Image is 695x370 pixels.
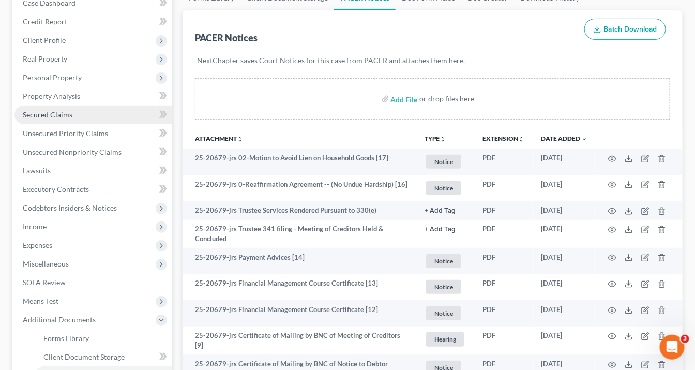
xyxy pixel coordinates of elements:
span: Executory Contracts [23,185,89,194]
td: 25-20679-jrs Trustee Services Rendered Pursuant to 330(e) [183,201,416,219]
td: 25-20679-jrs 0-Reaffirmation Agreement -- (No Undue Hardship) [16] [183,175,416,201]
a: SOFA Review [14,273,172,292]
span: Income [23,222,47,231]
td: [DATE] [533,175,596,201]
span: Unsecured Priority Claims [23,129,108,138]
span: Forms Library [43,334,89,343]
td: [DATE] [533,201,596,219]
a: Notice [425,180,466,197]
a: Extensionunfold_more [482,135,524,142]
td: [DATE] [533,300,596,327]
td: PDF [474,300,533,327]
a: Unsecured Nonpriority Claims [14,143,172,161]
i: unfold_more [440,136,446,142]
a: Date Added expand_more [541,135,587,142]
span: Personal Property [23,73,82,82]
span: Lawsuits [23,166,51,175]
td: 25-20679-jrs Financial Management Course Certificate [13] [183,274,416,301]
td: [DATE] [533,274,596,301]
a: Unsecured Priority Claims [14,124,172,143]
a: Attachmentunfold_more [195,135,243,142]
td: PDF [474,220,533,248]
td: PDF [474,149,533,175]
a: Lawsuits [14,161,172,180]
span: Codebtors Insiders & Notices [23,203,117,212]
span: Expenses [23,241,52,249]
a: Client Document Storage [35,348,172,366]
a: Hearing [425,331,466,348]
span: Credit Report [23,17,67,26]
a: + Add Tag [425,224,466,234]
span: Notice [426,254,461,268]
td: PDF [474,327,533,355]
span: Notice [426,181,461,195]
iframe: Intercom live chat [660,335,685,360]
a: Notice [425,278,466,295]
button: Batch Download [584,19,666,40]
span: Secured Claims [23,110,72,119]
a: Notice [425,253,466,270]
td: PDF [474,201,533,219]
td: PDF [474,248,533,274]
div: or drop files here [420,94,475,104]
span: Batch Download [603,25,657,34]
td: 25-20679-jrs Certificate of Mailing by BNC of Meeting of Creditors [9] [183,327,416,355]
span: Notice [426,155,461,169]
span: Notice [426,306,461,320]
p: NextChapter saves Court Notices for this case from PACER and attaches them here. [197,55,668,66]
a: Notice [425,153,466,170]
span: 3 [681,335,689,343]
div: PACER Notices [195,32,258,44]
td: PDF [474,175,533,201]
a: Executory Contracts [14,180,172,199]
i: unfold_more [518,136,524,142]
td: [DATE] [533,149,596,175]
span: Additional Documents [23,315,96,324]
span: Means Test [23,297,58,305]
td: 25-20679-jrs Trustee 341 filing - Meeting of Creditors Held & Concluded [183,220,416,248]
span: Hearing [426,332,464,346]
button: + Add Tag [425,226,456,233]
td: 25-20679-jrs Financial Management Course Certificate [12] [183,300,416,327]
span: Property Analysis [23,92,80,100]
span: Client Document Storage [43,352,125,361]
span: SOFA Review [23,278,66,287]
span: Notice [426,280,461,294]
td: PDF [474,274,533,301]
span: Client Profile [23,36,66,45]
a: Property Analysis [14,87,172,106]
td: [DATE] [533,327,596,355]
a: Forms Library [35,329,172,348]
td: [DATE] [533,248,596,274]
td: 25-20679-jrs Payment Advices [14] [183,248,416,274]
i: expand_more [581,136,587,142]
a: Secured Claims [14,106,172,124]
a: Notice [425,305,466,322]
td: [DATE] [533,220,596,248]
a: + Add Tag [425,205,466,215]
span: Miscellaneous [23,259,69,268]
span: Unsecured Nonpriority Claims [23,147,122,156]
button: TYPEunfold_more [425,136,446,142]
a: Credit Report [14,12,172,31]
span: Real Property [23,54,67,63]
td: 25-20679-jrs 02-Motion to Avoid Lien on Household Goods [17] [183,149,416,175]
button: + Add Tag [425,208,456,214]
i: unfold_more [237,136,243,142]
